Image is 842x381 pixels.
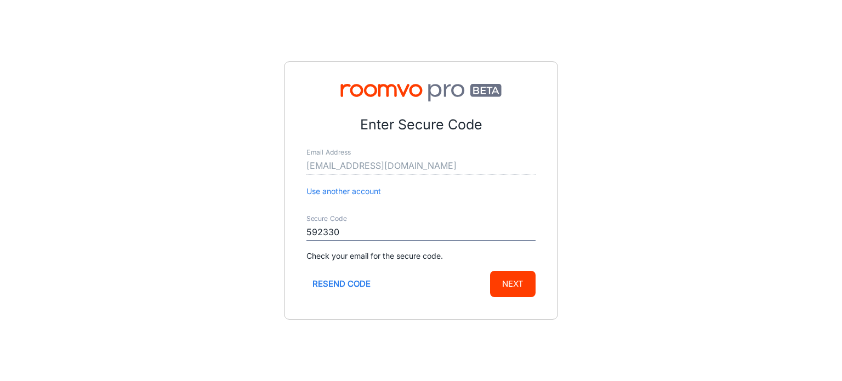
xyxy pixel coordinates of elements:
button: Use another account [306,185,381,197]
input: Enter secure code [306,224,536,241]
button: Resend code [306,271,377,297]
p: Enter Secure Code [306,115,536,135]
label: Email Address [306,148,351,157]
p: Check your email for the secure code. [306,250,536,262]
img: Roomvo PRO Beta [306,84,536,101]
button: Next [490,271,536,297]
label: Secure Code [306,214,347,224]
input: myname@example.com [306,157,536,175]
